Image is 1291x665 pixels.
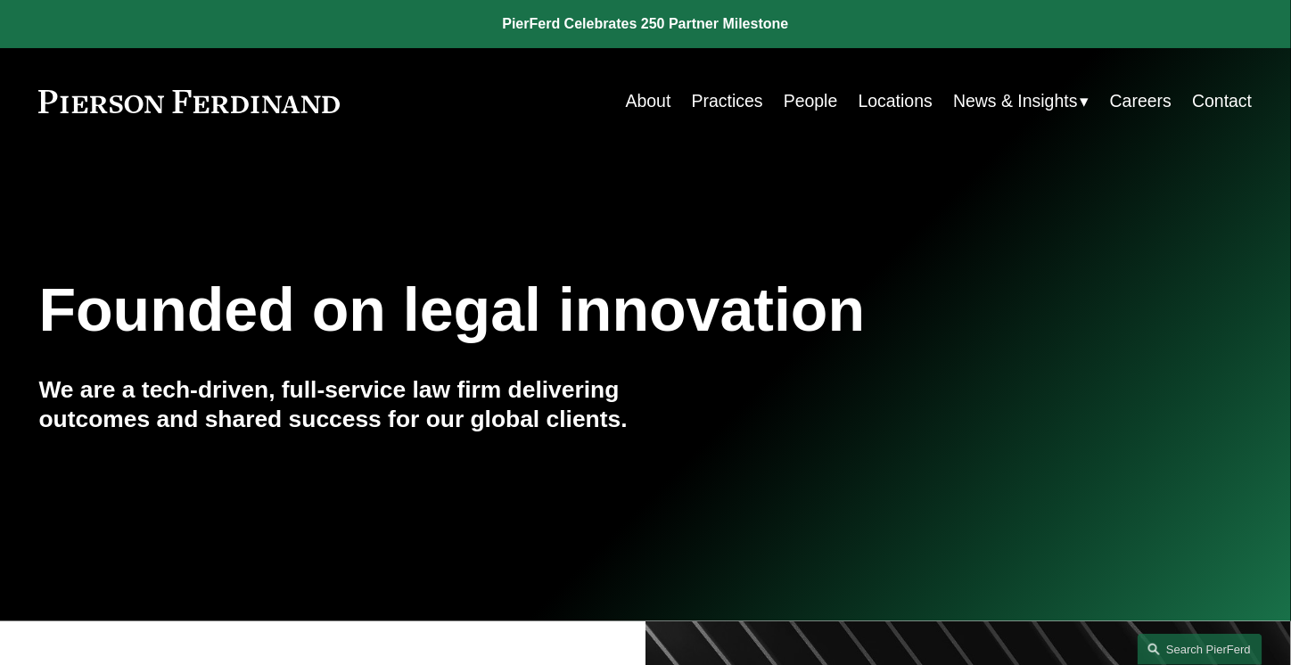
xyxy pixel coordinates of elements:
a: Locations [859,84,933,119]
a: folder dropdown [953,84,1090,119]
a: People [784,84,838,119]
a: Practices [692,84,763,119]
a: Search this site [1138,634,1262,665]
h1: Founded on legal innovation [38,275,1049,345]
span: News & Insights [953,86,1078,117]
a: Contact [1192,84,1252,119]
a: About [626,84,671,119]
a: Careers [1110,84,1172,119]
h4: We are a tech-driven, full-service law firm delivering outcomes and shared success for our global... [38,375,645,435]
